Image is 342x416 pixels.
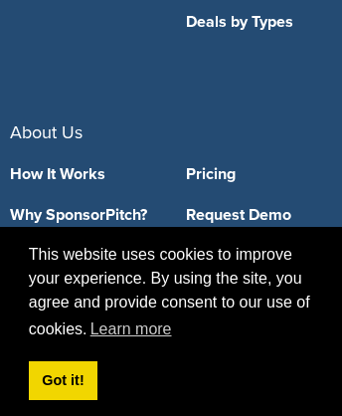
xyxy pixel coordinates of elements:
[186,166,332,182] a: Pricing
[29,243,313,344] span: This website uses cookies to improve your experience. By using the site, you agree and provide co...
[186,207,332,223] a: Request Demo
[10,207,156,223] a: Why SponsorPitch?
[10,166,156,182] a: How It Works
[29,361,97,401] a: dismiss cookie message
[186,14,332,30] a: Deals by Types
[10,121,83,143] span: About Us
[87,314,175,344] a: learn more about cookies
